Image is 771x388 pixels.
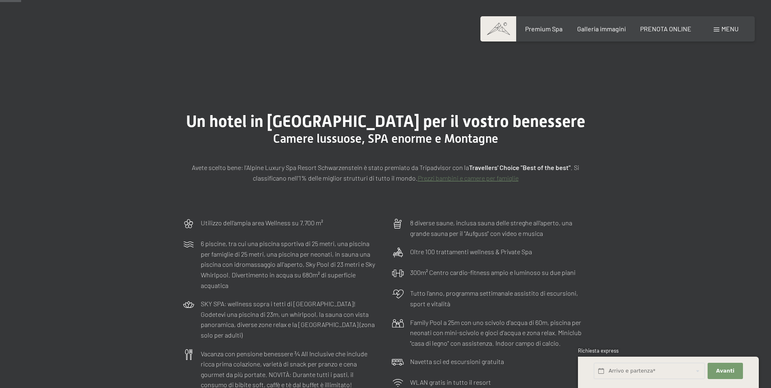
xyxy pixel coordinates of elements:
[525,25,563,33] a: Premium Spa
[201,299,380,340] p: SKY SPA: wellness sopra i tetti di [GEOGRAPHIC_DATA]! Godetevi una piscina di 23m, un whirlpool, ...
[410,218,589,238] p: 8 diverse saune, inclusa sauna delle streghe all’aperto, una grande sauna per il "Aufguss" con vi...
[418,174,519,182] a: Prezzi bambini e camere per famiglie
[182,162,589,183] p: Avete scelto bene: l’Alpine Luxury Spa Resort Schwarzenstein è stato premiato da Tripadvisor con ...
[410,377,491,388] p: WLAN gratis in tutto il resort
[410,267,576,278] p: 300m² Centro cardio-fitness ampio e luminoso su due piani
[716,367,734,375] span: Avanti
[469,163,571,171] strong: Travellers' Choice "Best of the best"
[708,363,743,379] button: Avanti
[410,288,589,309] p: Tutto l’anno, programma settimanale assistito di escursioni, sport e vitalità
[577,25,626,33] a: Galleria immagini
[410,356,504,367] p: Navetta sci ed escursioni gratuita
[410,246,532,257] p: Oltre 100 trattamenti wellness & Private Spa
[201,238,380,290] p: 6 piscine, tra cui una piscina sportiva di 25 metri, una piscina per famiglie di 25 metri, una pi...
[201,218,323,228] p: Utilizzo dell‘ampia area Wellness su 7.700 m²
[186,112,585,131] span: Un hotel in [GEOGRAPHIC_DATA] per il vostro benessere
[578,347,619,354] span: Richiesta express
[721,25,738,33] span: Menu
[273,131,498,146] span: Camere lussuose, SPA enorme e Montagne
[640,25,691,33] a: PRENOTA ONLINE
[410,317,589,349] p: Family Pool a 25m con uno scivolo d'acqua di 60m, piscina per neonati con mini-scivolo e gioci d'...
